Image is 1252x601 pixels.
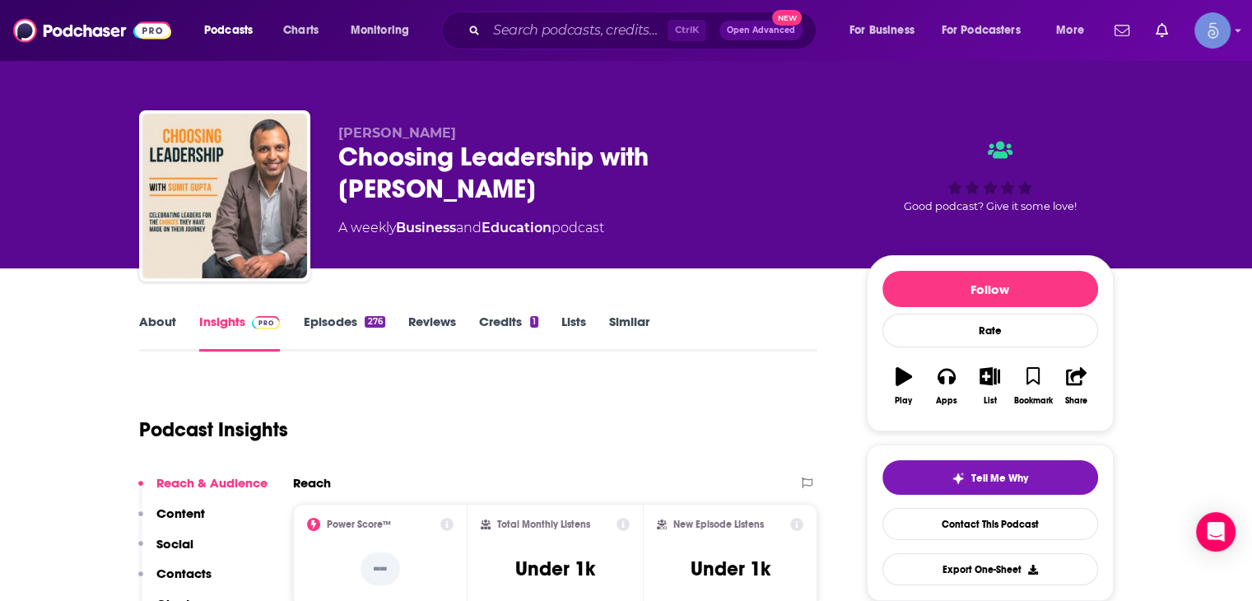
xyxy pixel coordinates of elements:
[327,519,391,530] h2: Power Score™
[139,417,288,442] h1: Podcast Insights
[252,316,281,329] img: Podchaser Pro
[193,17,274,44] button: open menu
[1065,396,1087,406] div: Share
[396,220,456,235] a: Business
[139,314,176,352] a: About
[931,17,1045,44] button: open menu
[361,552,400,585] p: --
[895,396,912,406] div: Play
[138,475,268,505] button: Reach & Audience
[691,557,770,581] h3: Under 1k
[1194,12,1231,49] span: Logged in as Spiral5-G1
[882,460,1098,495] button: tell me why sparkleTell Me Why
[971,472,1028,485] span: Tell Me Why
[515,557,595,581] h3: Under 1k
[156,505,205,521] p: Content
[727,26,795,35] span: Open Advanced
[13,15,171,46] img: Podchaser - Follow, Share and Rate Podcasts
[936,396,957,406] div: Apps
[1194,12,1231,49] img: User Profile
[138,566,212,596] button: Contacts
[199,314,281,352] a: InsightsPodchaser Pro
[1196,512,1236,552] div: Open Intercom Messenger
[138,505,205,536] button: Content
[142,114,307,278] img: Choosing Leadership with Sumit Gupta
[293,475,331,491] h2: Reach
[482,220,552,235] a: Education
[156,475,268,491] p: Reach & Audience
[456,220,482,235] span: and
[925,356,968,416] button: Apps
[968,356,1011,416] button: List
[882,271,1098,307] button: Follow
[838,17,935,44] button: open menu
[1194,12,1231,49] button: Show profile menu
[867,125,1114,227] div: Good podcast? Give it some love!
[984,396,997,406] div: List
[303,314,384,352] a: Episodes276
[351,19,409,42] span: Monitoring
[156,566,212,581] p: Contacts
[283,19,319,42] span: Charts
[1012,356,1054,416] button: Bookmark
[1054,356,1097,416] button: Share
[408,314,456,352] a: Reviews
[719,21,803,40] button: Open AdvancedNew
[338,218,604,238] div: A weekly podcast
[952,472,965,485] img: tell me why sparkle
[272,17,328,44] a: Charts
[942,19,1021,42] span: For Podcasters
[530,316,538,328] div: 1
[497,519,590,530] h2: Total Monthly Listens
[772,10,802,26] span: New
[339,17,431,44] button: open menu
[1108,16,1136,44] a: Show notifications dropdown
[609,314,649,352] a: Similar
[365,316,384,328] div: 276
[338,125,456,141] span: [PERSON_NAME]
[1056,19,1084,42] span: More
[668,20,706,41] span: Ctrl K
[882,356,925,416] button: Play
[882,314,1098,347] div: Rate
[1045,17,1105,44] button: open menu
[849,19,915,42] span: For Business
[1149,16,1175,44] a: Show notifications dropdown
[904,200,1077,212] span: Good podcast? Give it some love!
[486,17,668,44] input: Search podcasts, credits, & more...
[561,314,586,352] a: Lists
[457,12,832,49] div: Search podcasts, credits, & more...
[1013,396,1052,406] div: Bookmark
[882,508,1098,540] a: Contact This Podcast
[204,19,253,42] span: Podcasts
[479,314,538,352] a: Credits1
[882,553,1098,585] button: Export One-Sheet
[138,536,193,566] button: Social
[156,536,193,552] p: Social
[673,519,764,530] h2: New Episode Listens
